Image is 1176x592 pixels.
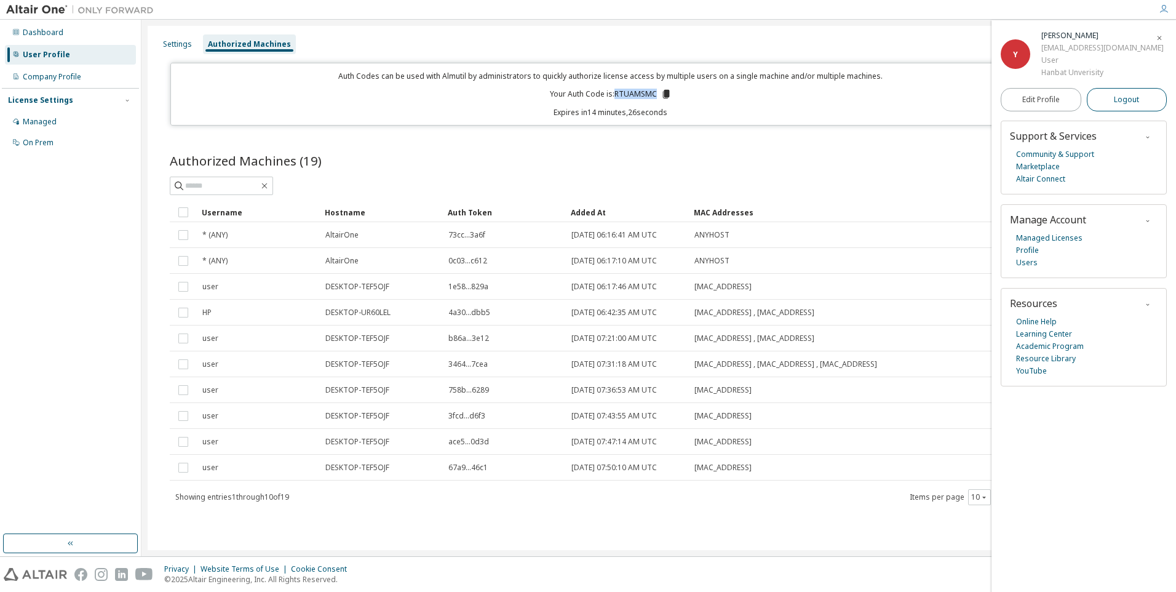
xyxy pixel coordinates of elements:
[694,359,877,369] span: [MAC_ADDRESS] , [MAC_ADDRESS] , [MAC_ADDRESS]
[448,308,490,318] span: 4a30...dbb5
[571,359,657,369] span: [DATE] 07:31:18 AM UTC
[163,39,192,49] div: Settings
[694,282,752,292] span: [MAC_ADDRESS]
[971,492,988,502] button: 10
[23,117,57,127] div: Managed
[325,385,389,395] span: DESKTOP-TEF5OJF
[325,282,389,292] span: DESKTOP-TEF5OJF
[202,256,228,266] span: * (ANY)
[95,568,108,581] img: instagram.svg
[571,256,657,266] span: [DATE] 06:17:10 AM UTC
[571,282,657,292] span: [DATE] 06:17:46 AM UTC
[1016,353,1076,365] a: Resource Library
[571,385,657,395] span: [DATE] 07:36:53 AM UTC
[1016,232,1083,244] a: Managed Licenses
[1016,365,1047,377] a: YouTube
[208,39,291,49] div: Authorized Machines
[201,564,291,574] div: Website Terms of Use
[325,334,389,343] span: DESKTOP-TEF5OJF
[448,385,489,395] span: 758b...6289
[1016,257,1038,269] a: Users
[571,437,657,447] span: [DATE] 07:47:14 AM UTC
[325,359,389,369] span: DESKTOP-TEF5OJF
[1016,316,1057,328] a: Online Help
[1013,49,1018,60] span: Y
[178,107,1044,118] p: Expires in 14 minutes, 26 seconds
[1041,30,1164,42] div: Yoon Seokil
[448,256,487,266] span: 0c03...c612
[448,202,561,222] div: Auth Token
[325,463,389,473] span: DESKTOP-TEF5OJF
[1010,297,1057,310] span: Resources
[325,256,359,266] span: AltairOne
[1041,66,1164,79] div: Hanbat Unverisity
[1016,340,1084,353] a: Academic Program
[448,359,488,369] span: 3464...7cea
[1016,161,1060,173] a: Marketplace
[135,568,153,581] img: youtube.svg
[202,359,218,369] span: user
[325,230,359,240] span: AltairOne
[1087,88,1167,111] button: Logout
[571,463,657,473] span: [DATE] 07:50:10 AM UTC
[1041,54,1164,66] div: User
[1022,95,1060,105] span: Edit Profile
[448,334,489,343] span: b86a...3e12
[694,411,752,421] span: [MAC_ADDRESS]
[1016,328,1072,340] a: Learning Center
[448,282,488,292] span: 1e58...829a
[1001,88,1081,111] a: Edit Profile
[178,71,1044,81] p: Auth Codes can be used with Almutil by administrators to quickly authorize license access by mult...
[202,230,228,240] span: * (ANY)
[175,492,289,502] span: Showing entries 1 through 10 of 19
[202,411,218,421] span: user
[202,282,218,292] span: user
[694,256,729,266] span: ANYHOST
[1016,173,1065,185] a: Altair Connect
[448,463,488,473] span: 67a9...46c1
[694,308,814,318] span: [MAC_ADDRESS] , [MAC_ADDRESS]
[325,437,389,447] span: DESKTOP-TEF5OJF
[571,308,657,318] span: [DATE] 06:42:35 AM UTC
[550,89,672,100] p: Your Auth Code is: RTUAMSMC
[694,437,752,447] span: [MAC_ADDRESS]
[23,72,81,82] div: Company Profile
[1016,148,1094,161] a: Community & Support
[6,4,160,16] img: Altair One
[170,152,322,169] span: Authorized Machines (19)
[1010,129,1097,143] span: Support & Services
[23,138,54,148] div: On Prem
[1016,244,1039,257] a: Profile
[4,568,67,581] img: altair_logo.svg
[448,230,485,240] span: 73cc...3a6f
[74,568,87,581] img: facebook.svg
[202,202,315,222] div: Username
[23,28,63,38] div: Dashboard
[202,385,218,395] span: user
[1041,42,1164,54] div: [EMAIL_ADDRESS][DOMAIN_NAME]
[202,334,218,343] span: user
[1010,213,1086,226] span: Manage Account
[571,334,657,343] span: [DATE] 07:21:00 AM UTC
[202,463,218,473] span: user
[8,95,73,105] div: License Settings
[202,437,218,447] span: user
[325,411,389,421] span: DESKTOP-TEF5OJF
[694,463,752,473] span: [MAC_ADDRESS]
[694,334,814,343] span: [MAC_ADDRESS] , [MAC_ADDRESS]
[325,308,391,318] span: DESKTOP-UR60LEL
[23,50,70,60] div: User Profile
[448,437,489,447] span: ace5...0d3d
[325,202,438,222] div: Hostname
[694,230,729,240] span: ANYHOST
[694,385,752,395] span: [MAC_ADDRESS]
[164,574,354,585] p: © 2025 Altair Engineering, Inc. All Rights Reserved.
[164,564,201,574] div: Privacy
[571,411,657,421] span: [DATE] 07:43:55 AM UTC
[910,489,991,505] span: Items per page
[1114,94,1139,106] span: Logout
[448,411,485,421] span: 3fcd...d6f3
[202,308,212,318] span: HP
[571,202,684,222] div: Added At
[115,568,128,581] img: linkedin.svg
